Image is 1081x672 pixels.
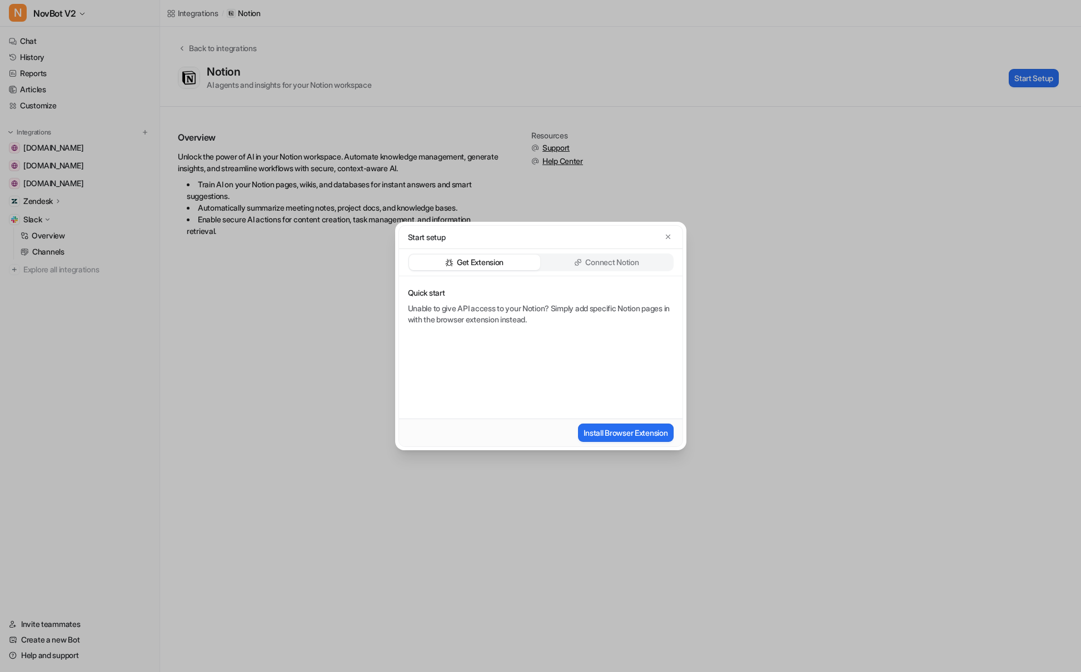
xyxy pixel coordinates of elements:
[585,257,639,268] p: Connect Notion
[408,287,671,298] p: Quick start
[408,303,671,325] p: Unable to give API access to your Notion? Simply add specific Notion pages in with the browser ex...
[457,257,504,268] p: Get Extension
[408,231,446,243] p: Start setup
[578,424,673,442] button: Install Browser Extension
